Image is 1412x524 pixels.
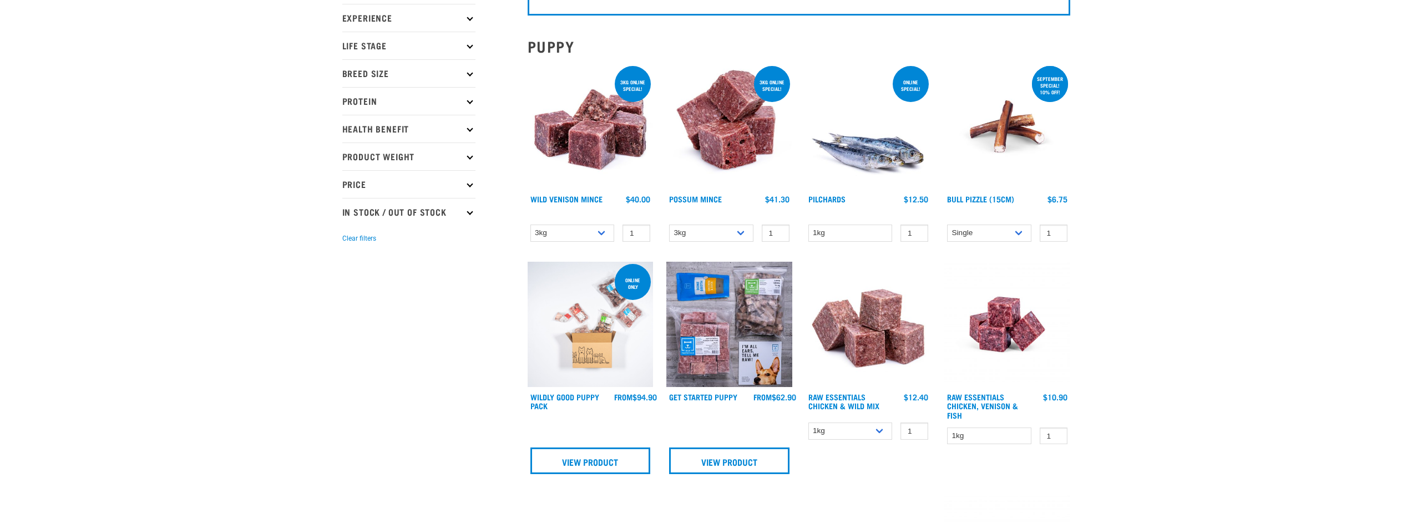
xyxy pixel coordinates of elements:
[528,262,654,388] img: Puppy 0 2sec
[530,447,651,474] a: View Product
[615,272,651,295] div: Online Only
[893,74,929,97] div: ONLINE SPECIAL!
[1040,225,1067,242] input: 1
[947,395,1018,416] a: Raw Essentials Chicken, Venison & Fish
[806,262,932,388] img: Pile Of Cubed Chicken Wild Meat Mix
[342,198,475,226] p: In Stock / Out Of Stock
[342,115,475,143] p: Health Benefit
[762,225,789,242] input: 1
[1040,428,1067,445] input: 1
[626,195,650,204] div: $40.00
[530,395,599,408] a: Wildly Good Puppy Pack
[342,59,475,87] p: Breed Size
[669,395,737,399] a: Get Started Puppy
[342,32,475,59] p: Life Stage
[806,64,932,190] img: Four Whole Pilchards
[669,447,789,474] a: View Product
[1047,195,1067,204] div: $6.75
[342,87,475,115] p: Protein
[753,393,796,401] div: $62.90
[666,262,792,388] img: NPS Puppy Update
[765,195,789,204] div: $41.30
[1043,393,1067,401] div: $10.90
[528,38,1070,55] h2: Puppy
[900,225,928,242] input: 1
[342,170,475,198] p: Price
[904,393,928,401] div: $12.40
[342,233,376,243] button: Clear filters
[615,74,651,97] div: 3kg online special!
[947,197,1014,201] a: Bull Pizzle (15cm)
[904,195,928,204] div: $12.50
[614,395,632,399] span: FROM
[342,143,475,170] p: Product Weight
[623,225,650,242] input: 1
[666,64,792,190] img: 1102 Possum Mince 01
[808,197,846,201] a: Pilchards
[754,74,790,97] div: 3kg online special!
[530,197,603,201] a: Wild Venison Mince
[753,395,772,399] span: FROM
[944,262,1070,388] img: Chicken Venison mix 1655
[669,197,722,201] a: Possum Mince
[900,423,928,440] input: 1
[342,4,475,32] p: Experience
[944,64,1070,190] img: Bull Pizzle
[614,393,657,401] div: $94.90
[1032,70,1068,100] div: September special! 10% off!
[528,64,654,190] img: Pile Of Cubed Wild Venison Mince For Pets
[808,395,879,408] a: Raw Essentials Chicken & Wild Mix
